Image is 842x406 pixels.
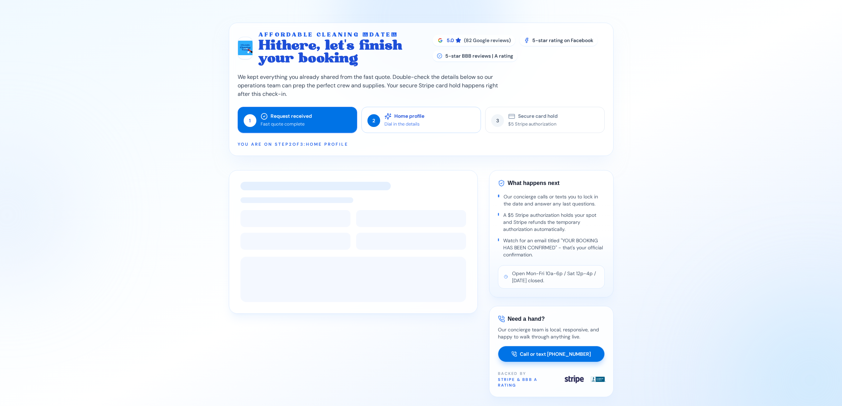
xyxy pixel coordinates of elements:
h3: Need a hand? [498,315,605,323]
img: Affordable Cleaning Today [238,41,252,55]
li: Our concierge calls or texts you to lock in the date and answer any last questions. [498,193,605,207]
p: Affordable Cleaning [DATE] [259,31,424,39]
p: We kept everything you already shared from the fast quote. Double-check the details below so our ... [238,73,509,98]
p: Fast quote complete [261,121,312,127]
span: ' [344,36,347,54]
span: Stripe & BBB A Rating [498,377,556,388]
li: Watch for an email titled "YOUR BOOKING HAS BEEN CONFIRMED" - that's your official confirmation. [498,237,605,258]
p: Our concierge team is local, responsive, and happy to walk through anything live. [498,326,605,340]
div: 1 [244,114,256,127]
p: Secure card hold [518,113,558,120]
p: You are on step 2 of 3 : Home profile [238,141,605,147]
img: Google [437,37,444,44]
p: Home profile [394,113,424,120]
span: (82 Google reviews) [464,37,511,44]
li: A $5 Stripe authorization holds your spot and Stripe refunds the temporary authorization automati... [498,211,605,233]
div: 2 [367,114,380,127]
span: 5.0 [447,37,461,44]
p: $5 Stripe authorization [508,121,558,127]
div: 5-star rating on Facebook [519,35,598,46]
p: Dial in the details [384,121,424,127]
div: 5-star BBB reviews | A rating [432,50,517,62]
img: Better Business Bureau [591,377,606,382]
span: Backed by [498,371,556,377]
a: Call or text [PHONE_NUMBER] [498,346,605,362]
img: Stripe [562,371,587,388]
div: Open Mon-Fri 10a-6p / Sat 12p-4p / [DATE] closed. [498,265,605,289]
div: 3 [491,114,504,127]
h3: What happens next [498,179,605,187]
p: Request received [271,113,312,120]
h1: Hi there , let s finish your booking [259,39,424,64]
